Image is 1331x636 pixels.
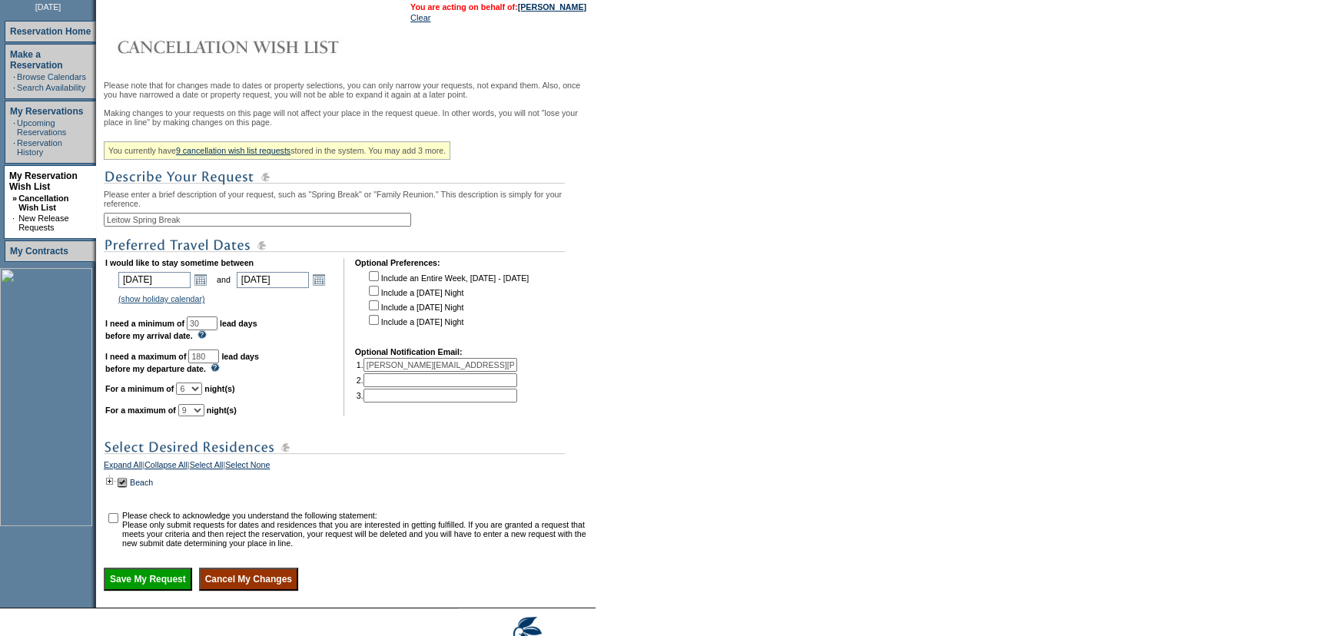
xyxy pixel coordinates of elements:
a: Upcoming Reservations [17,118,66,137]
td: · [13,118,15,137]
b: lead days before my departure date. [105,352,259,373]
a: Beach [130,478,153,487]
a: Select None [225,460,270,474]
b: I need a minimum of [105,319,184,328]
b: » [12,194,17,203]
a: Cancellation Wish List [18,194,68,212]
span: You are acting on behalf of: [410,2,586,12]
div: Please note that for changes made to dates or property selections, you can only narrow your reque... [104,81,592,591]
a: Reservation History [17,138,62,157]
a: My Reservations [10,106,83,117]
input: Save My Request [104,568,192,591]
td: Include an Entire Week, [DATE] - [DATE] Include a [DATE] Night Include a [DATE] Night Include a [... [366,269,529,336]
span: [DATE] [35,2,61,12]
td: 1. [357,358,517,372]
td: · [13,138,15,157]
a: Clear [410,13,430,22]
div: You currently have stored in the system. You may add 3 more. [104,141,450,160]
a: Open the calendar popup. [192,271,209,288]
a: Reservation Home [10,26,91,37]
b: Optional Preferences: [355,258,440,267]
td: and [214,269,233,290]
input: Date format: M/D/Y. Shortcut keys: [T] for Today. [UP] or [.] for Next Day. [DOWN] or [,] for Pre... [237,272,309,288]
td: 2. [357,373,517,387]
td: 3. [357,389,517,402]
div: | | | [104,460,592,474]
td: Please check to acknowledge you understand the following statement: Please only submit requests f... [122,511,590,548]
b: night(s) [204,384,234,393]
a: Search Availability [17,83,85,92]
b: lead days before my arrival date. [105,319,257,340]
b: I need a maximum of [105,352,186,361]
a: New Release Requests [18,214,68,232]
b: For a minimum of [105,384,174,393]
a: (show holiday calendar) [118,294,205,303]
b: night(s) [207,406,237,415]
img: Cancellation Wish List [104,31,411,62]
a: Open the calendar popup. [310,271,327,288]
td: · [12,214,17,232]
a: Browse Calendars [17,72,86,81]
td: · [13,72,15,81]
a: My Reservation Wish List [9,171,78,192]
a: My Contracts [10,246,68,257]
b: For a maximum of [105,406,176,415]
a: [PERSON_NAME] [518,2,586,12]
td: · [13,83,15,92]
input: Date format: M/D/Y. Shortcut keys: [T] for Today. [UP] or [.] for Next Day. [DOWN] or [,] for Pre... [118,272,191,288]
input: Cancel My Changes [199,568,298,591]
a: Expand All [104,460,142,474]
a: Select All [190,460,224,474]
a: Collapse All [144,460,188,474]
img: questionMark_lightBlue.gif [197,330,207,339]
img: questionMark_lightBlue.gif [211,363,220,372]
b: I would like to stay sometime between [105,258,254,267]
b: Optional Notification Email: [355,347,463,356]
a: Make a Reservation [10,49,63,71]
a: 9 cancellation wish list requests [176,146,290,155]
